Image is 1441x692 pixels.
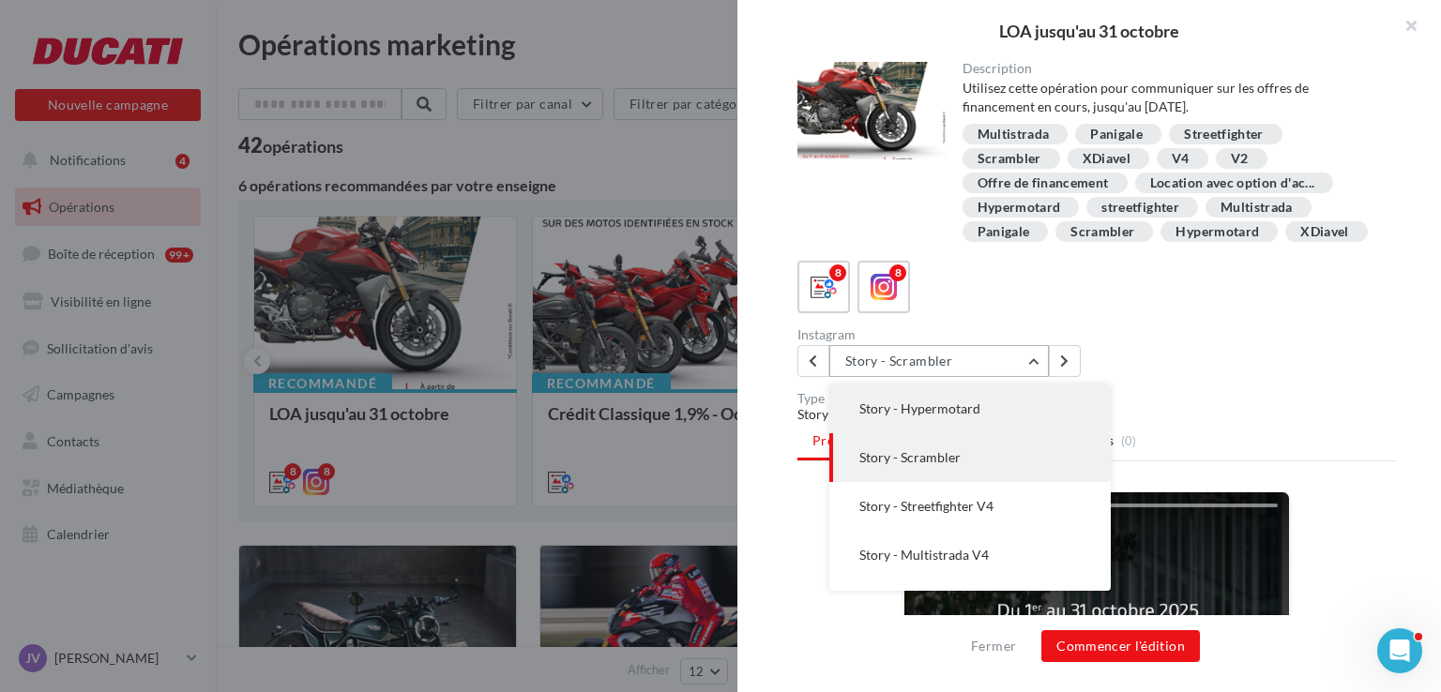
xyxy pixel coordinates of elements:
button: Story - Scrambler [829,433,1111,482]
button: Story - Streetfighter V4 [829,482,1111,531]
div: Story [797,405,1396,424]
button: Story - Multistrada V4 [829,531,1111,579]
div: Description [963,62,1382,75]
div: Hypermotard [1176,225,1259,239]
div: V2 [1231,152,1249,166]
div: Multistrada [978,128,1050,142]
div: Instagram [797,328,1089,341]
div: Streetfighter [1184,128,1264,142]
div: XDiavel [1300,225,1348,239]
button: Fermer [963,635,1024,657]
div: streetfighter [1101,201,1179,215]
div: XDiavel [1083,152,1130,166]
div: Hypermotard [978,201,1061,215]
div: Multistrada [1221,201,1293,215]
button: Commencer l'édition [1041,630,1200,662]
span: Location avec option d'ac... [1150,176,1315,189]
button: Story - Hypermotard [829,384,1111,433]
span: Story - Scrambler [859,449,961,465]
div: 8 [889,264,906,281]
span: Story - Streetfighter V4 [859,498,994,514]
span: (0) [1121,433,1137,448]
div: V4 [1172,152,1190,166]
button: Story - Scrambler [829,345,1049,377]
span: Story - Hypermotard [859,400,980,416]
div: Scrambler [978,152,1041,166]
div: Offre de financement [978,176,1109,190]
div: Panigale [978,225,1030,239]
div: LOA jusqu'au 31 octobre [767,23,1411,39]
div: Panigale [1090,128,1143,142]
iframe: Intercom live chat [1377,628,1422,673]
div: 8 [829,264,846,281]
div: Scrambler [1070,225,1134,239]
div: Type [797,392,1396,405]
span: Story - Multistrada V4 [859,547,989,563]
div: Utilisez cette opération pour communiquer sur les offres de financement en cours, jusqu'au [DATE]. [963,79,1382,116]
